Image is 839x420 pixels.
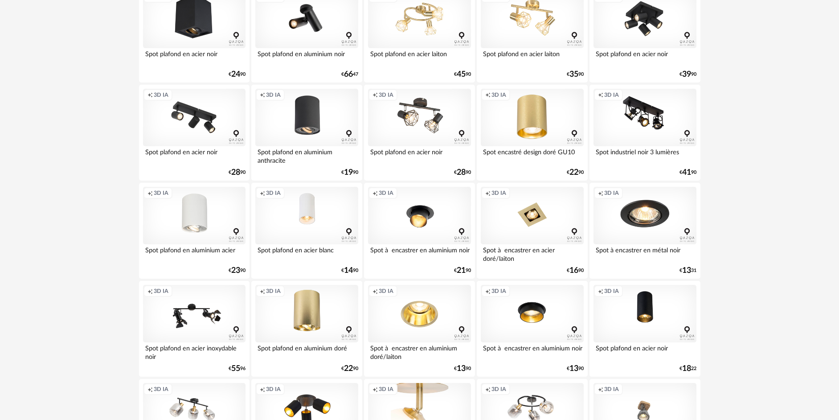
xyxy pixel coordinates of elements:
a: Creation icon 3D IA Spot plafond en acier blanc €1490 [251,183,362,279]
span: Creation icon [147,91,153,99]
div: € 90 [567,71,584,78]
span: 3D IA [491,386,506,393]
div: Spot plafond en acier laiton [481,48,583,66]
span: 18 [682,366,691,372]
div: € 31 [679,268,696,274]
div: Spot encastré design doré GU10 [481,146,583,164]
div: € 22 [679,366,696,372]
span: 3D IA [154,386,168,393]
span: Creation icon [485,386,491,393]
a: Creation icon 3D IA Spot plafond en aluminium acier €2390 [139,183,250,279]
a: Creation icon 3D IA Spot à encastrer en métal noir €1331 [589,183,700,279]
span: 23 [231,268,240,274]
span: 14 [344,268,353,274]
span: 22 [569,169,578,176]
div: Spot plafond en acier inoxydable noir [143,342,246,360]
span: 3D IA [604,386,619,393]
div: Spot plafond en acier noir [143,48,246,66]
span: Creation icon [147,189,153,197]
span: 13 [682,268,691,274]
a: Creation icon 3D IA Spot plafond en acier noir €1822 [589,281,700,377]
div: € 90 [454,169,471,176]
span: Creation icon [598,386,603,393]
div: € 90 [679,169,696,176]
span: Creation icon [260,386,265,393]
span: Creation icon [372,189,378,197]
div: Spot à encastrer en aluminium noir [481,342,583,360]
span: 3D IA [604,288,619,295]
div: € 90 [229,169,246,176]
span: Creation icon [260,91,265,99]
div: Spot plafond en acier noir [368,146,471,164]
div: € 90 [679,71,696,78]
div: € 90 [229,268,246,274]
a: Creation icon 3D IA Spot plafond en acier inoxydable noir €5596 [139,281,250,377]
span: 3D IA [604,91,619,99]
div: € 90 [567,366,584,372]
div: € 96 [229,366,246,372]
span: Creation icon [147,288,153,295]
div: € 90 [454,366,471,372]
span: 3D IA [154,288,168,295]
div: Spot industriel noir 3 lumières [593,146,696,164]
span: 3D IA [379,189,393,197]
span: Creation icon [147,386,153,393]
span: 3D IA [604,189,619,197]
div: € 90 [567,268,584,274]
a: Creation icon 3D IA Spot encastré design doré GU10 €2290 [477,85,587,181]
div: € 90 [567,169,584,176]
a: Creation icon 3D IA Spot plafond en acier noir €2890 [364,85,475,181]
span: 3D IA [379,91,393,99]
span: 3D IA [491,91,506,99]
span: 21 [457,268,466,274]
span: Creation icon [372,386,378,393]
span: 39 [682,71,691,78]
span: 3D IA [491,288,506,295]
div: Spot plafond en acier noir [143,146,246,164]
span: Creation icon [260,288,265,295]
span: Creation icon [485,288,491,295]
span: 3D IA [379,386,393,393]
span: 41 [682,169,691,176]
a: Creation icon 3D IA Spot plafond en aluminium doré €2290 [251,281,362,377]
div: Spot plafond en aluminium anthracite [255,146,358,164]
span: 55 [231,366,240,372]
div: Spot à encastrer en aluminium noir [368,244,471,262]
div: Spot à encastrer en acier doré/laiton [481,244,583,262]
span: 35 [569,71,578,78]
a: Creation icon 3D IA Spot à encastrer en aluminium noir €2190 [364,183,475,279]
span: 45 [457,71,466,78]
div: Spot plafond en acier blanc [255,244,358,262]
a: Creation icon 3D IA Spot plafond en aluminium anthracite €1990 [251,85,362,181]
span: 3D IA [266,189,281,197]
span: 3D IA [491,189,506,197]
span: 3D IA [154,91,168,99]
a: Creation icon 3D IA Spot plafond en acier noir €2890 [139,85,250,181]
div: Spot plafond en acier noir [593,342,696,360]
div: Spot plafond en aluminium acier [143,244,246,262]
div: Spot à encastrer en aluminium doré/laiton [368,342,471,360]
span: 3D IA [154,189,168,197]
span: 13 [569,366,578,372]
div: € 90 [454,71,471,78]
div: Spot à encastrer en métal noir [593,244,696,262]
span: 3D IA [266,386,281,393]
span: Creation icon [372,91,378,99]
span: Creation icon [485,189,491,197]
div: Spot plafond en aluminium doré [255,342,358,360]
div: € 90 [341,268,358,274]
span: 28 [457,169,466,176]
div: Spot plafond en acier noir [593,48,696,66]
span: 3D IA [266,288,281,295]
div: € 90 [341,169,358,176]
span: 13 [457,366,466,372]
a: Creation icon 3D IA Spot à encastrer en aluminium noir €1390 [477,281,587,377]
a: Creation icon 3D IA Spot à encastrer en acier doré/laiton €1690 [477,183,587,279]
div: € 47 [341,71,358,78]
div: € 90 [229,71,246,78]
span: 22 [344,366,353,372]
a: Creation icon 3D IA Spot à encastrer en aluminium doré/laiton €1390 [364,281,475,377]
span: 3D IA [379,288,393,295]
span: 16 [569,268,578,274]
span: 66 [344,71,353,78]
